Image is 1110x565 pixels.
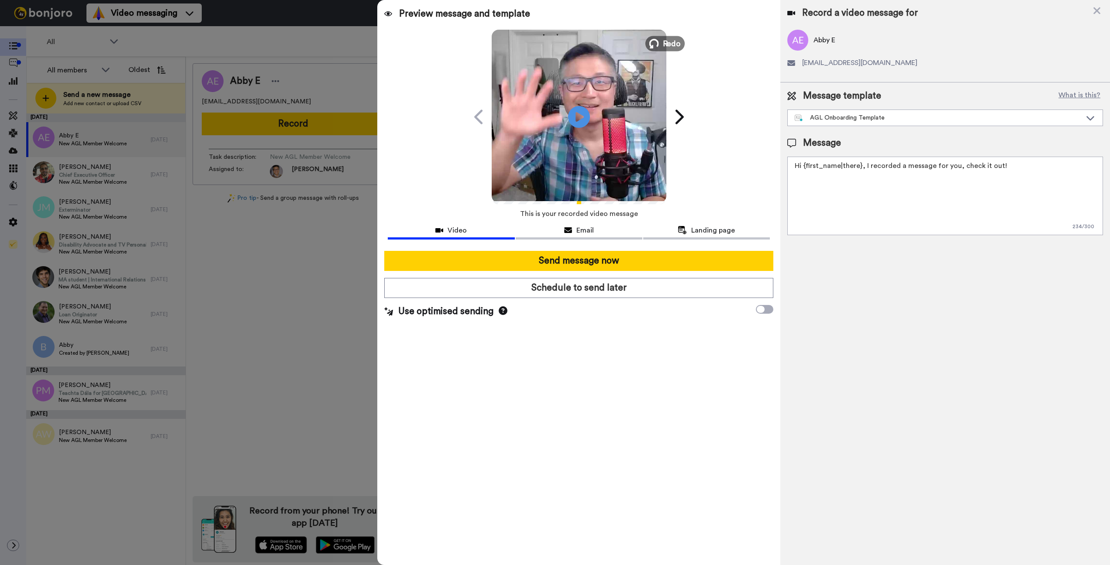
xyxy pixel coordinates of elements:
[691,225,735,236] span: Landing page
[1056,89,1103,103] button: What is this?
[520,204,638,223] span: This is your recorded video message
[398,305,493,318] span: Use optimised sending
[384,251,773,271] button: Send message now
[795,113,1082,122] div: AGL Onboarding Template
[795,115,803,122] img: nextgen-template.svg
[384,278,773,298] button: Schedule to send later
[803,137,841,150] span: Message
[448,225,467,236] span: Video
[576,225,594,236] span: Email
[787,157,1103,235] textarea: Hi {first_name|there}, I recorded a message for you, check it out!
[802,58,917,68] span: [EMAIL_ADDRESS][DOMAIN_NAME]
[803,89,881,103] span: Message template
